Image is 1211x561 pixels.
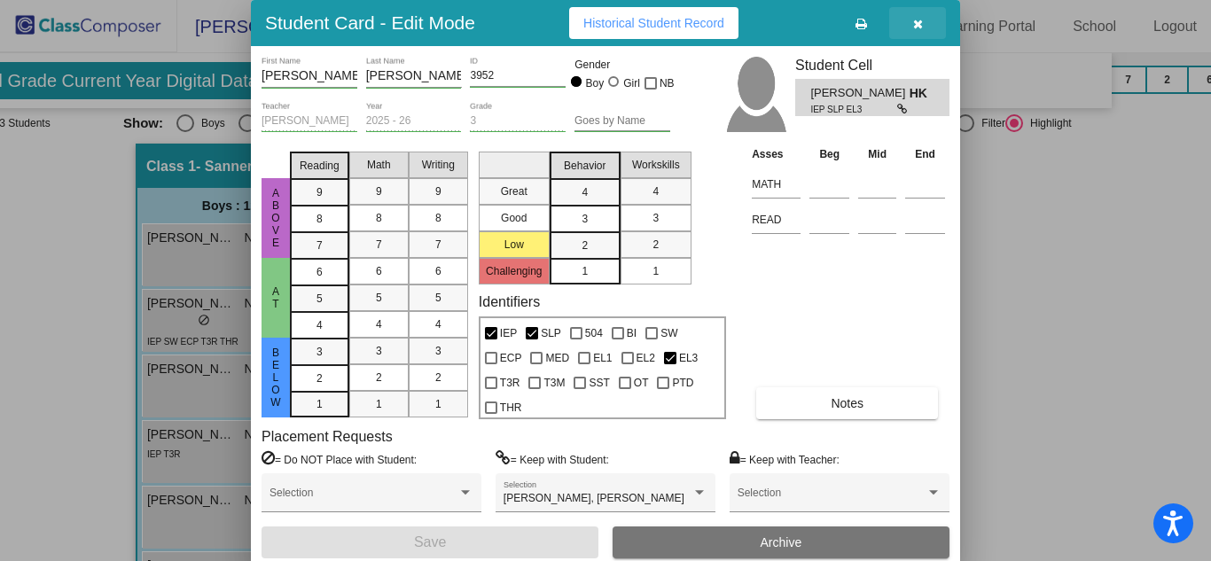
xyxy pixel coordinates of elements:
span: 3 [582,211,588,227]
span: 4 [582,184,588,200]
span: Behavior [564,158,605,174]
span: HK [910,84,934,103]
span: 6 [376,263,382,279]
span: 2 [316,370,323,386]
span: 7 [435,237,441,253]
span: 2 [435,370,441,386]
span: 3 [652,210,659,226]
input: Enter ID [470,70,566,82]
span: NB [660,73,675,94]
span: Math [367,157,391,173]
span: 2 [376,370,382,386]
span: MED [545,347,569,369]
span: 8 [376,210,382,226]
span: T3R [500,372,520,393]
label: = Do NOT Place with Student: [262,450,417,468]
button: Save [262,526,598,558]
span: [PERSON_NAME] [810,84,909,103]
span: Above [268,187,284,249]
span: SW [660,323,677,344]
span: 9 [435,183,441,199]
span: 7 [316,238,323,253]
span: 5 [376,290,382,306]
span: 3 [316,344,323,360]
span: 1 [316,396,323,412]
span: BI [627,323,637,344]
label: Placement Requests [262,428,393,445]
span: 6 [435,263,441,279]
span: SLP [541,323,561,344]
span: At [268,285,284,310]
span: Historical Student Record [583,16,724,30]
span: T3M [543,372,565,393]
span: 9 [376,183,382,199]
span: THR [500,397,522,418]
mat-label: Gender [574,57,670,73]
span: 7 [376,237,382,253]
span: 3 [376,343,382,359]
input: assessment [752,171,801,198]
h3: Student Card - Edit Mode [265,12,475,34]
span: 8 [316,211,323,227]
th: Mid [854,144,901,164]
label: = Keep with Teacher: [730,450,840,468]
input: goes by name [574,115,670,128]
span: 8 [435,210,441,226]
span: Below [268,347,284,409]
span: 1 [376,396,382,412]
th: End [901,144,949,164]
input: year [366,115,462,128]
span: 3 [435,343,441,359]
span: Workskills [632,157,680,173]
span: 4 [652,183,659,199]
span: SST [589,372,609,393]
span: Notes [831,396,863,410]
button: Archive [613,526,949,558]
span: 4 [435,316,441,332]
span: 2 [652,237,659,253]
span: 1 [435,396,441,412]
th: Asses [747,144,805,164]
input: teacher [262,115,357,128]
span: EL3 [679,347,698,369]
span: 504 [585,323,603,344]
button: Notes [756,387,938,419]
div: Girl [622,75,640,91]
span: Writing [422,157,455,173]
span: 5 [435,290,441,306]
label: Identifiers [479,293,540,310]
span: EL2 [637,347,655,369]
span: PTD [672,372,693,393]
input: assessment [752,206,801,233]
span: Archive [761,535,802,549]
span: 4 [316,317,323,333]
span: 5 [316,291,323,307]
span: 6 [316,264,323,280]
input: grade [470,115,566,128]
label: = Keep with Student: [496,450,609,468]
span: [PERSON_NAME], [PERSON_NAME] [504,492,684,504]
span: Reading [300,158,340,174]
span: EL1 [593,347,612,369]
h3: Student Cell [795,57,949,74]
span: 2 [582,238,588,253]
span: OT [634,372,649,393]
span: 1 [652,263,659,279]
th: Beg [805,144,854,164]
span: 1 [582,263,588,279]
span: 4 [376,316,382,332]
span: Save [414,534,446,549]
span: IEP SLP EL3 [810,103,896,116]
div: Boy [585,75,605,91]
span: IEP [500,323,517,344]
span: 9 [316,184,323,200]
button: Historical Student Record [569,7,738,39]
span: ECP [500,347,522,369]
